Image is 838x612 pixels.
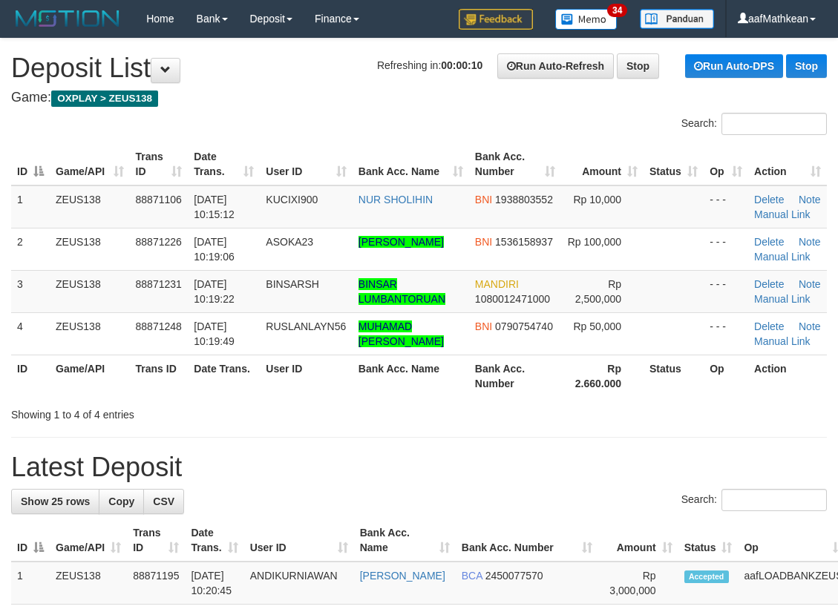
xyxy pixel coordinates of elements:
a: Delete [754,236,784,248]
a: Note [799,278,821,290]
a: Copy [99,489,144,514]
a: Delete [754,278,784,290]
th: Trans ID: activate to sort column ascending [127,519,185,562]
th: Amount: activate to sort column ascending [561,143,644,185]
td: 3 [11,270,50,312]
span: BINSARSH [266,278,319,290]
span: [DATE] 10:19:06 [194,236,235,263]
a: MUHAMAD [PERSON_NAME] [359,320,444,347]
span: 88871231 [136,278,182,290]
a: Run Auto-Refresh [497,53,614,79]
span: ASOKA23 [266,236,313,248]
th: Date Trans.: activate to sort column ascending [185,519,243,562]
a: [PERSON_NAME] [359,236,444,248]
td: ZEUS138 [50,185,130,228]
span: Copy 1080012471000 to clipboard [475,293,550,305]
span: Copy 0790754740 to clipboard [495,320,553,332]
span: Copy 1536158937 to clipboard [495,236,553,248]
a: Note [799,320,821,332]
th: Op [704,355,748,397]
span: BNI [475,320,492,332]
th: Date Trans. [188,355,260,397]
td: ANDIKURNIAWAN [244,562,354,605]
a: Delete [754,194,784,205]
td: 88871195 [127,562,185,605]
th: Game/API: activate to sort column ascending [50,143,130,185]
th: User ID: activate to sort column ascending [244,519,354,562]
th: Action: activate to sort column ascending [748,143,827,185]
span: Copy [108,496,134,507]
a: [PERSON_NAME] [360,570,445,582]
span: Rp 50,000 [573,320,621,332]
span: Copy 2450077570 to clipboard [485,570,543,582]
td: - - - [704,228,748,270]
td: - - - [704,312,748,355]
a: Manual Link [754,208,811,220]
th: ID: activate to sort column descending [11,143,50,185]
span: RUSLANLAYN56 [266,320,346,332]
span: Rp 2,500,000 [575,278,621,305]
a: Manual Link [754,335,811,347]
th: User ID [260,355,353,397]
td: - - - [704,270,748,312]
span: 88871226 [136,236,182,248]
td: ZEUS138 [50,562,127,605]
span: Refreshing in: [377,59,482,71]
span: BCA [462,570,482,582]
a: Manual Link [754,293,811,305]
h1: Latest Deposit [11,453,827,482]
span: 88871248 [136,320,182,332]
a: Show 25 rows [11,489,99,514]
span: CSV [153,496,174,507]
a: Note [799,194,821,205]
a: BINSAR LUMBANTORUAN [359,278,445,305]
span: [DATE] 10:15:12 [194,194,235,220]
span: OXPLAY > ZEUS138 [51,91,158,107]
span: Copy 1938803552 to clipboard [495,194,553,205]
a: Stop [786,54,827,78]
img: Button%20Memo.svg [555,9,618,30]
div: Showing 1 to 4 of 4 entries [11,401,338,422]
span: [DATE] 10:19:22 [194,278,235,305]
span: Rp 100,000 [568,236,621,248]
th: ID: activate to sort column descending [11,519,50,562]
th: Op: activate to sort column ascending [704,143,748,185]
th: Date Trans.: activate to sort column ascending [188,143,260,185]
td: ZEUS138 [50,270,130,312]
th: Bank Acc. Name: activate to sort column ascending [354,519,456,562]
th: Trans ID: activate to sort column ascending [130,143,189,185]
a: NUR SHOLIHIN [359,194,433,205]
input: Search: [721,113,827,135]
td: [DATE] 10:20:45 [185,562,243,605]
img: MOTION_logo.png [11,7,124,30]
a: Delete [754,320,784,332]
h1: Deposit List [11,53,827,83]
label: Search: [681,113,827,135]
img: panduan.png [640,9,714,29]
th: Bank Acc. Number: activate to sort column ascending [456,519,598,562]
th: ID [11,355,50,397]
th: Status [644,355,704,397]
td: 1 [11,562,50,605]
span: [DATE] 10:19:49 [194,320,235,347]
a: Run Auto-DPS [685,54,783,78]
th: Game/API: activate to sort column ascending [50,519,127,562]
th: Status: activate to sort column ascending [678,519,739,562]
a: Note [799,236,821,248]
a: CSV [143,489,184,514]
td: Rp 3,000,000 [598,562,678,605]
th: Status: activate to sort column ascending [644,143,704,185]
span: MANDIRI [475,278,519,290]
th: Bank Acc. Name [353,355,469,397]
th: Bank Acc. Number: activate to sort column ascending [469,143,561,185]
th: User ID: activate to sort column ascending [260,143,353,185]
span: 88871106 [136,194,182,205]
td: 4 [11,312,50,355]
strong: 00:00:10 [441,59,482,71]
img: Feedback.jpg [459,9,533,30]
span: 34 [607,4,627,17]
span: Rp 10,000 [573,194,621,205]
th: Bank Acc. Name: activate to sort column ascending [353,143,469,185]
h4: Game: [11,91,827,105]
th: Action [748,355,827,397]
